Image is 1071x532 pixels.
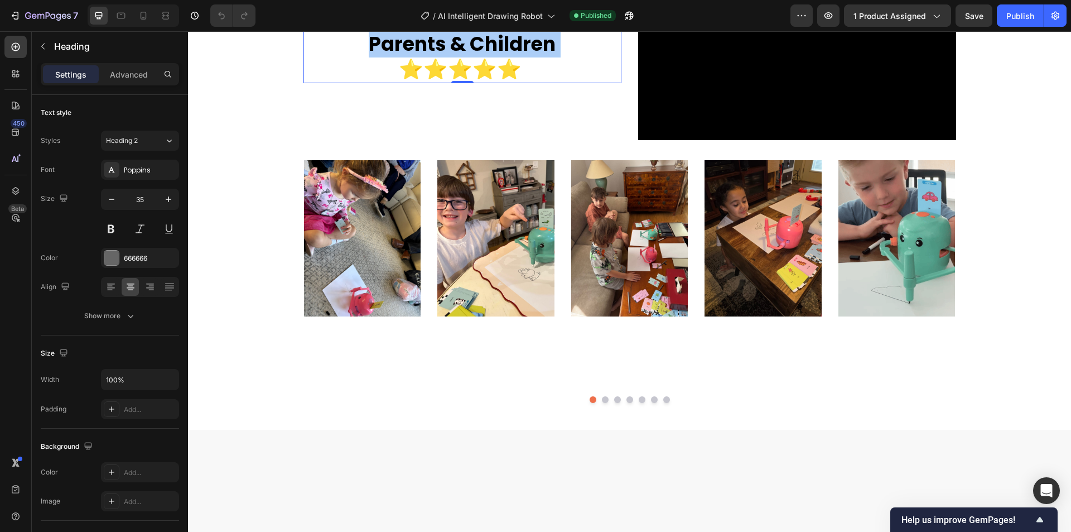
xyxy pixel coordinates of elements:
[41,165,55,175] div: Font
[124,497,176,507] div: Add...
[433,10,436,22] span: /
[124,253,176,263] div: 666666
[426,365,433,372] button: Dot
[414,365,421,372] button: Dot
[650,129,768,285] img: 0920_1_6.gif
[8,204,27,213] div: Beta
[116,129,233,285] img: review_7.jpg
[210,4,255,27] div: Undo/Redo
[41,280,72,295] div: Align
[249,129,366,285] img: review_1.jpg
[41,306,179,326] button: Show more
[463,365,470,372] button: Dot
[110,69,148,80] p: Advanced
[517,129,634,285] img: review_2.jpg
[188,31,1071,532] iframe: Design area
[41,253,58,263] div: Color
[4,4,83,27] button: 7
[101,131,179,151] button: Heading 2
[475,365,482,372] button: Dot
[581,11,611,21] span: Published
[41,108,71,118] div: Text style
[41,346,70,361] div: Size
[41,191,70,207] div: Size
[901,515,1033,525] span: Help us improve GemPages!
[124,405,176,415] div: Add...
[211,24,334,51] strong: ⭐⭐⭐⭐⭐
[383,129,500,285] img: review_4.jpg
[54,40,175,53] p: Heading
[41,136,60,146] div: Styles
[901,513,1046,526] button: Show survey - Help us improve GemPages!
[965,11,983,21] span: Save
[41,467,58,477] div: Color
[55,69,86,80] p: Settings
[41,375,59,385] div: Width
[124,165,176,175] div: Poppins
[41,404,66,414] div: Padding
[438,10,543,22] span: AI Intelligent Drawing Robot
[11,119,27,128] div: 450
[956,4,992,27] button: Save
[102,370,178,390] input: Auto
[402,365,408,372] button: Dot
[1033,477,1060,504] div: Open Intercom Messenger
[124,468,176,478] div: Add...
[451,365,457,372] button: Dot
[997,4,1044,27] button: Publish
[73,9,78,22] p: 7
[1006,10,1034,22] div: Publish
[41,439,95,454] div: Background
[84,310,136,322] div: Show more
[844,4,951,27] button: 1 product assigned
[438,365,445,372] button: Dot
[853,10,926,22] span: 1 product assigned
[41,496,60,506] div: Image
[106,136,138,146] span: Heading 2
